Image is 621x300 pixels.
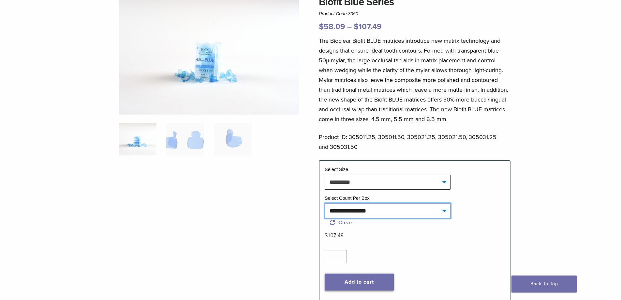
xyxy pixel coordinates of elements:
[354,22,359,31] span: $
[354,22,382,31] bdi: 107.49
[214,123,251,155] img: Biofit Blue Series - Image 3
[330,219,353,226] a: Clear
[348,11,358,16] span: 3050
[319,22,345,31] bdi: 58.09
[511,276,577,292] a: Back To Top
[325,233,344,238] bdi: 107.49
[325,233,328,238] span: $
[325,274,394,291] button: Add to cart
[166,123,204,155] img: Biofit Blue Series - Image 2
[325,196,370,201] label: Select Count Per Box
[119,123,156,155] img: Posterior-Biofit-BLUE-Series-Matrices-2-324x324.jpg
[347,22,352,31] span: –
[319,22,324,31] span: $
[319,132,510,152] p: Product ID: 305011.25, 305011.50, 305021.25, 305021.50, 305031.25 and 305031.50
[319,11,358,16] span: Product Code:
[319,36,510,124] p: The Bioclear Biofit BLUE matrices introduce new matrix technology and designs that ensure ideal t...
[325,167,348,172] label: Select Size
